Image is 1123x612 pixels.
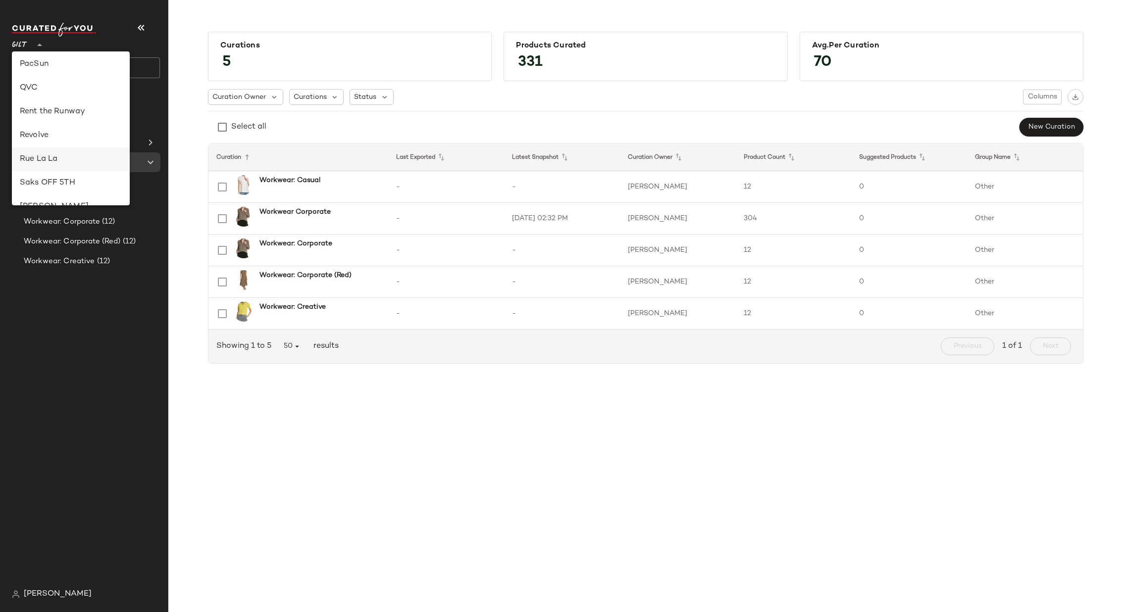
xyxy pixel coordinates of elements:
[736,203,852,235] td: 304
[220,41,479,50] div: Curations
[851,171,967,203] td: 0
[1072,94,1079,100] img: svg%3e
[100,216,115,228] span: (12)
[388,143,504,171] th: Last Exported
[24,236,121,247] span: Workwear: Corporate (Red)
[20,177,122,189] div: Saks OFF 5TH
[212,45,241,80] span: 5
[234,238,254,258] img: 1411284963_RLLATH.jpg
[516,41,775,50] div: Products Curated
[95,256,110,267] span: (12)
[216,340,275,352] span: Showing 1 to 5
[259,207,331,217] b: Workwear Corporate
[736,171,852,203] td: 12
[851,203,967,235] td: 0
[234,207,254,227] img: 1411284963_RLLATH.jpg
[1023,90,1062,104] button: Columns
[1020,118,1083,137] button: New Curation
[259,238,332,249] b: Workwear: Corporate
[620,171,736,203] td: [PERSON_NAME]
[309,340,339,352] span: results
[20,58,122,70] div: PacSun
[259,175,320,186] b: Workwear: Casual
[20,153,122,165] div: Rue La La
[620,266,736,298] td: [PERSON_NAME]
[620,235,736,266] td: [PERSON_NAME]
[504,266,620,298] td: -
[851,143,967,171] th: Suggested Products
[967,143,1083,171] th: Group Name
[504,298,620,330] td: -
[259,302,326,312] b: Workwear: Creative
[851,298,967,330] td: 0
[736,235,852,266] td: 12
[504,143,620,171] th: Latest Snapshot
[967,171,1083,203] td: Other
[851,235,967,266] td: 0
[388,266,504,298] td: -
[212,92,266,102] span: Curation Owner
[736,298,852,330] td: 12
[736,143,852,171] th: Product Count
[20,82,122,94] div: QVC
[20,106,122,118] div: Rent the Runway
[620,143,736,171] th: Curation Owner
[12,34,28,51] span: Gilt
[24,256,95,267] span: Workwear: Creative
[967,235,1083,266] td: Other
[24,588,92,600] span: [PERSON_NAME]
[12,23,96,37] img: cfy_white_logo.C9jOOHJF.svg
[504,171,620,203] td: -
[20,201,122,213] div: [PERSON_NAME]
[24,216,100,228] span: Workwear: Corporate
[234,302,254,322] img: 1411466325_RLLATH.jpg
[259,270,352,281] b: Workwear: Corporate (Red)
[967,298,1083,330] td: Other
[234,270,254,290] img: 1411545581_RLLATH.jpg
[121,236,136,247] span: (12)
[20,130,122,141] div: Revolve
[804,45,842,80] span: 70
[354,92,376,102] span: Status
[294,92,327,102] span: Curations
[620,298,736,330] td: [PERSON_NAME]
[504,203,620,235] td: [DATE] 02:32 PM
[967,266,1083,298] td: Other
[1028,123,1075,131] span: New Curation
[208,143,388,171] th: Curation
[283,342,302,351] span: 50
[1002,340,1022,352] span: 1 of 1
[275,337,309,355] button: 50
[234,175,254,195] img: 1411446440_RLLATH.jpg
[620,203,736,235] td: [PERSON_NAME]
[1027,93,1057,101] span: Columns
[736,266,852,298] td: 12
[12,590,20,598] img: svg%3e
[388,235,504,266] td: -
[388,298,504,330] td: -
[388,203,504,235] td: -
[12,51,130,205] div: undefined-list
[851,266,967,298] td: 0
[508,45,553,80] span: 331
[504,235,620,266] td: -
[967,203,1083,235] td: Other
[231,121,266,133] div: Select all
[388,171,504,203] td: -
[812,41,1071,50] div: Avg.per Curation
